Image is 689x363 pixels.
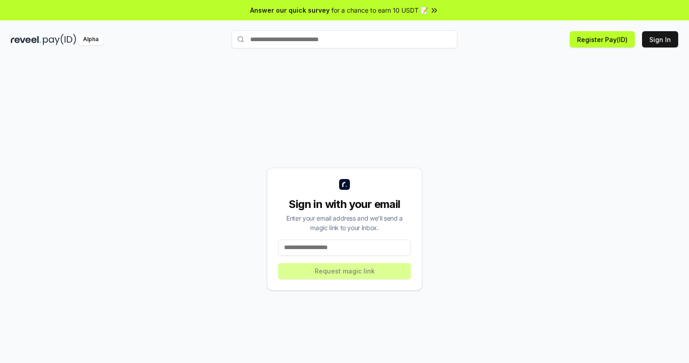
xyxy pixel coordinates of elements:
button: Sign In [642,31,678,47]
span: Answer our quick survey [250,5,330,15]
img: logo_small [339,179,350,190]
div: Enter your email address and we’ll send a magic link to your inbox. [278,213,411,232]
button: Register Pay(ID) [570,31,635,47]
span: for a chance to earn 10 USDT 📝 [331,5,428,15]
div: Sign in with your email [278,197,411,212]
img: reveel_dark [11,34,41,45]
img: pay_id [43,34,76,45]
div: Alpha [78,34,103,45]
